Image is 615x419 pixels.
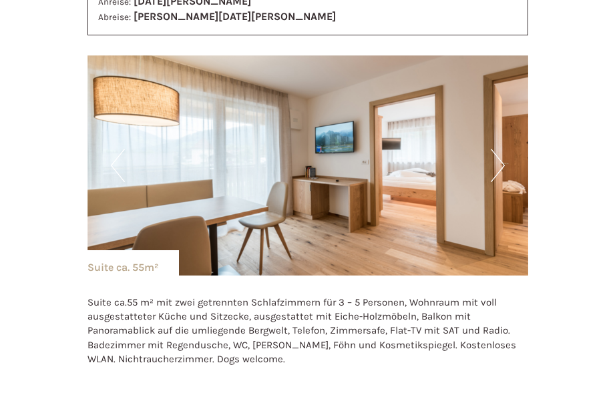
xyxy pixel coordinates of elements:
div: Guten Tag, wie können wir Ihnen helfen? [10,36,224,77]
small: Abreise: [98,12,131,22]
div: [DATE] [196,10,243,33]
img: image [87,55,528,276]
div: Suite ca. 55m² [87,250,179,276]
small: 17:21 [20,65,217,74]
p: Suite ca.55 m² mit zwei getrennten Schlafzimmern für 3 – 5 Personen, Wohnraum mit voll ausgestatt... [87,296,528,367]
button: Previous [111,149,125,182]
button: Senden [355,352,439,375]
div: Hotel B&B Feldmessner [20,39,217,49]
button: Next [491,149,505,182]
b: [PERSON_NAME][DATE][PERSON_NAME] [134,10,336,23]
